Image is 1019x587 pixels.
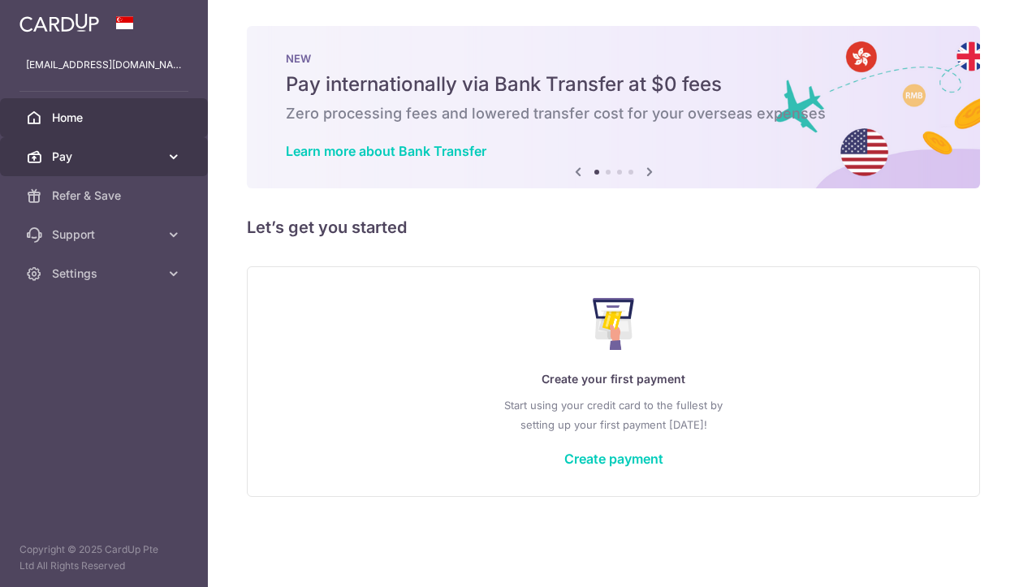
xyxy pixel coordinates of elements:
[286,52,941,65] p: NEW
[52,188,159,204] span: Refer & Save
[52,227,159,243] span: Support
[144,11,177,26] span: Help
[247,214,980,240] h5: Let’s get you started
[52,265,159,282] span: Settings
[286,104,941,123] h6: Zero processing fees and lowered transfer cost for your overseas expenses
[280,395,947,434] p: Start using your credit card to the fullest by setting up your first payment [DATE]!
[280,369,947,389] p: Create your first payment
[52,149,159,165] span: Pay
[52,110,159,126] span: Home
[19,13,99,32] img: CardUp
[593,298,634,350] img: Make Payment
[26,57,182,73] p: [EMAIL_ADDRESS][DOMAIN_NAME]
[564,451,663,467] a: Create payment
[247,26,980,188] img: Bank transfer banner
[286,71,941,97] h5: Pay internationally via Bank Transfer at $0 fees
[286,143,486,159] a: Learn more about Bank Transfer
